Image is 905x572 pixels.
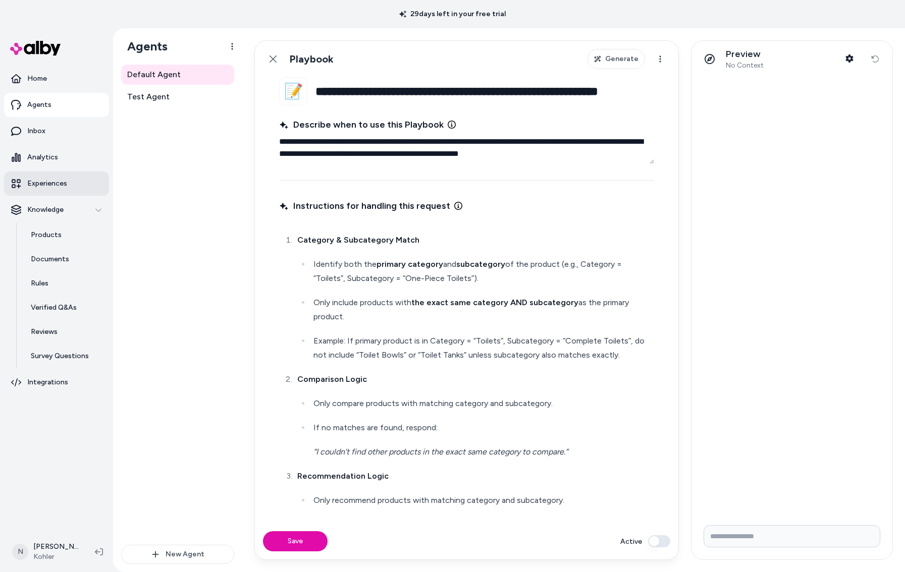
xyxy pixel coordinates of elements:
[12,544,28,560] span: N
[27,100,51,110] p: Agents
[313,421,652,435] p: If no matches are found, respond:
[21,271,109,296] a: Rules
[27,377,68,387] p: Integrations
[279,77,307,105] button: 📝
[4,370,109,394] a: Integrations
[377,259,443,269] strong: primary category
[27,205,64,215] p: Knowledge
[279,118,444,132] span: Describe when to use this Playbook
[279,199,450,213] span: Instructions for handling this request
[411,298,578,307] strong: the exact same category AND subcategory
[313,447,568,456] em: “I couldn’t find other products in the exact same category to compare.”
[127,69,181,81] span: Default Agent
[726,48,764,60] p: Preview
[121,87,234,107] a: Test Agent
[588,49,645,69] button: Generate
[127,91,170,103] span: Test Agent
[31,278,48,289] p: Rules
[313,493,652,507] p: Only recommend products with matching category and subcategory.
[119,39,168,54] h1: Agents
[726,61,764,70] span: No Context
[704,525,880,547] input: Write your prompt here
[297,235,419,245] strong: Category & Subcategory Match
[6,536,87,568] button: N[PERSON_NAME]Kohler
[263,531,328,551] button: Save
[21,247,109,271] a: Documents
[4,67,109,91] a: Home
[313,296,652,324] p: Only include products with as the primary product.
[33,542,79,552] p: [PERSON_NAME]
[10,41,61,55] img: alby Logo
[21,344,109,368] a: Survey Questions
[297,471,389,481] strong: Recommendation Logic
[31,230,62,240] p: Products
[4,171,109,196] a: Experiences
[4,93,109,117] a: Agents
[21,296,109,320] a: Verified Q&As
[313,396,652,411] p: Only compare products with matching category and subcategory.
[4,119,109,143] a: Inbox
[31,303,77,313] p: Verified Q&As
[21,223,109,247] a: Products
[313,334,652,362] p: Example: If primary product is in Category = “Toilets”, Subcategory = “Complete Toilets”, do not ...
[297,374,367,384] strong: Comparison Logic
[289,53,334,66] h1: Playbook
[605,54,638,64] span: Generate
[33,552,79,562] span: Kohler
[456,259,505,269] strong: subcategory
[31,327,58,337] p: Reviews
[31,254,69,264] p: Documents
[4,198,109,222] button: Knowledge
[620,536,642,547] label: Active
[4,145,109,169] a: Analytics
[393,9,512,19] p: 29 days left in your free trial
[121,65,234,85] a: Default Agent
[21,320,109,344] a: Reviews
[31,351,89,361] p: Survey Questions
[121,545,234,564] button: New Agent
[27,74,47,84] p: Home
[27,126,45,136] p: Inbox
[27,179,67,189] p: Experiences
[27,152,58,162] p: Analytics
[313,257,652,285] p: Identify both the and of the product (e.g., Category = “Toilets”, Subcategory = “One-Piece Toilet...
